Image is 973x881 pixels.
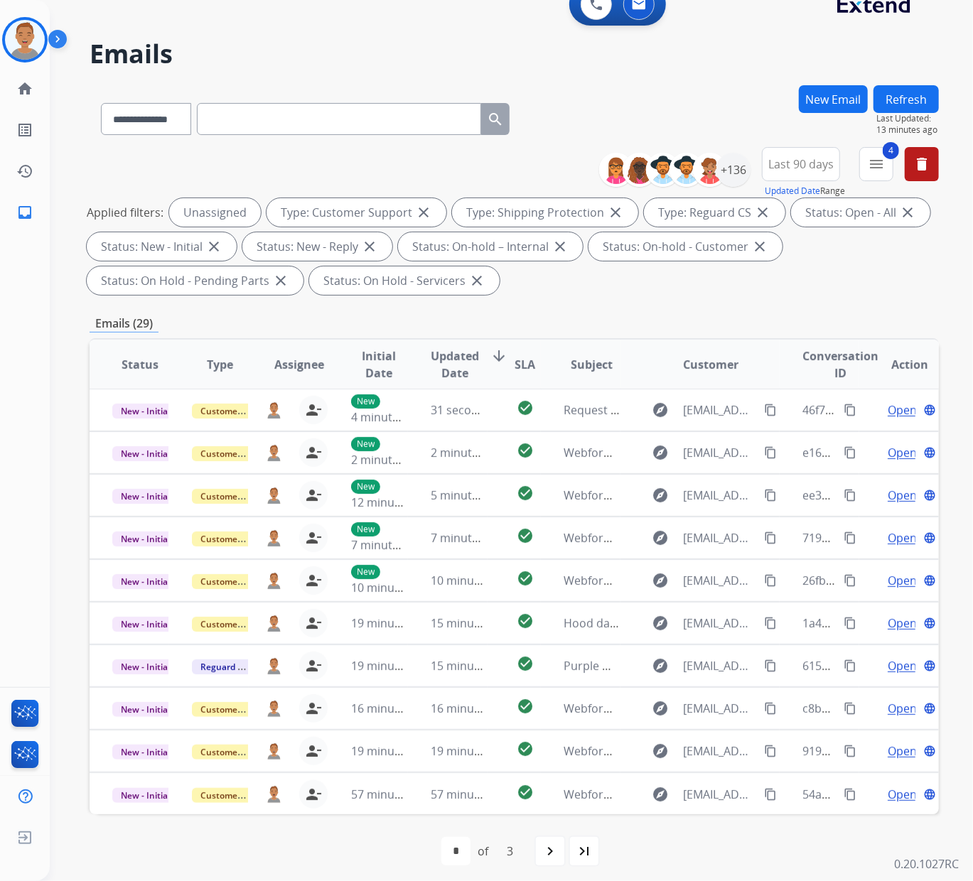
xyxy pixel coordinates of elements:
[552,238,569,255] mat-icon: close
[192,404,284,418] span: Customer Support
[517,527,534,544] mat-icon: check_circle
[564,743,886,759] span: Webform from [EMAIL_ADDRESS][DOMAIN_NAME] on [DATE]
[517,442,534,459] mat-icon: check_circle
[899,204,916,221] mat-icon: close
[683,487,756,504] span: [EMAIL_ADDRESS][DOMAIN_NAME]
[888,786,917,803] span: Open
[351,701,434,716] span: 16 minutes ago
[431,402,514,418] span: 31 seconds ago
[764,745,777,757] mat-icon: content_copy
[844,617,856,629] mat-icon: content_copy
[351,347,407,382] span: Initial Date
[90,315,158,333] p: Emails (29)
[844,702,856,715] mat-icon: content_copy
[305,742,322,760] mat-icon: person_remove
[564,701,886,716] span: Webform from [EMAIL_ADDRESS][DOMAIN_NAME] on [DATE]
[16,204,33,221] mat-icon: inbox
[266,529,282,546] img: agent-avatar
[607,204,624,221] mat-icon: close
[192,659,257,674] span: Reguard CS
[495,837,525,865] div: 3
[431,743,513,759] span: 19 minutes ago
[112,446,178,461] span: New - Initial
[923,617,936,629] mat-icon: language
[112,788,178,803] span: New - Initial
[844,489,856,502] mat-icon: content_copy
[888,529,917,546] span: Open
[802,347,878,382] span: Conversation ID
[542,843,559,860] mat-icon: navigate_next
[431,347,479,382] span: Updated Date
[844,446,856,459] mat-icon: content_copy
[683,444,756,461] span: [EMAIL_ADDRESS][DOMAIN_NAME]
[716,153,751,187] div: +136
[564,487,886,503] span: Webform from [EMAIL_ADDRESS][DOMAIN_NAME] on [DATE]
[517,655,534,672] mat-icon: check_circle
[517,612,534,629] mat-icon: check_circle
[112,404,178,418] span: New - Initial
[169,198,261,227] div: Unassigned
[888,700,917,717] span: Open
[490,347,507,364] mat-icon: arrow_downward
[351,743,434,759] span: 19 minutes ago
[431,615,513,631] span: 15 minutes ago
[87,204,163,221] p: Applied filters:
[452,198,638,227] div: Type: Shipping Protection
[192,489,284,504] span: Customer Support
[517,485,534,502] mat-icon: check_circle
[844,745,856,757] mat-icon: content_copy
[266,742,282,760] img: agent-avatar
[351,658,434,674] span: 19 minutes ago
[888,401,917,418] span: Open
[844,659,856,672] mat-icon: content_copy
[764,702,777,715] mat-icon: content_copy
[305,401,322,418] mat-icon: person_remove
[468,272,485,289] mat-icon: close
[112,617,178,632] span: New - Initial
[112,702,178,717] span: New - Initial
[652,529,669,546] mat-icon: explore
[192,574,284,589] span: Customer Support
[431,573,513,588] span: 10 minutes ago
[398,232,583,261] div: Status: On-hold – Internal
[588,232,783,261] div: Status: On-hold - Customer
[112,489,178,504] span: New - Initial
[923,788,936,801] mat-icon: language
[764,659,777,672] mat-icon: content_copy
[305,444,322,461] mat-icon: person_remove
[266,487,282,504] img: agent-avatar
[859,147,893,181] button: 4
[5,20,45,60] img: avatar
[266,401,282,418] img: agent-avatar
[431,487,507,503] span: 5 minutes ago
[765,185,820,197] button: Updated Date
[87,266,303,295] div: Status: On Hold - Pending Parts
[888,572,917,589] span: Open
[517,784,534,801] mat-icon: check_circle
[351,565,380,579] p: New
[351,787,434,802] span: 57 minutes ago
[564,658,650,674] span: Purple Mattress
[765,185,845,197] span: Range
[894,855,959,872] p: 0.20.1027RC
[683,615,756,632] span: [EMAIL_ADDRESS][DOMAIN_NAME]
[844,788,856,801] mat-icon: content_copy
[799,85,868,113] button: New Email
[192,446,284,461] span: Customer Support
[923,404,936,416] mat-icon: language
[844,404,856,416] mat-icon: content_copy
[305,529,322,546] mat-icon: person_remove
[351,494,434,510] span: 12 minutes ago
[351,437,380,451] p: New
[571,356,613,373] span: Subject
[644,198,785,227] div: Type: Reguard CS
[751,238,768,255] mat-icon: close
[275,356,325,373] span: Assignee
[564,615,706,631] span: Hood damage-98 4 runner
[351,394,380,409] p: New
[192,788,284,803] span: Customer Support
[683,401,756,418] span: [EMAIL_ADDRESS][DOMAIN_NAME]
[576,843,593,860] mat-icon: last_page
[764,788,777,801] mat-icon: content_copy
[764,574,777,587] mat-icon: content_copy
